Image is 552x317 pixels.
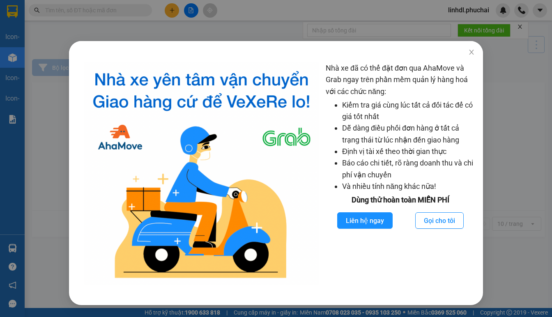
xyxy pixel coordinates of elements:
span: Gọi cho tôi [424,216,455,226]
img: logo [84,62,319,285]
li: Và nhiều tính năng khác nữa! [342,181,475,192]
li: Báo cáo chi tiết, rõ ràng doanh thu và chi phí vận chuyển [342,157,475,181]
div: Nhà xe đã có thể đặt đơn qua AhaMove và Grab ngay trên phần mềm quản lý hàng hoá với các chức năng: [326,62,475,285]
span: close [468,49,475,55]
button: Liên hệ ngay [337,212,393,229]
div: Dùng thử hoàn toàn MIỄN PHÍ [326,194,475,206]
li: Định vị tài xế theo thời gian thực [342,146,475,157]
span: Liên hệ ngay [346,216,384,226]
li: Dễ dàng điều phối đơn hàng ở tất cả trạng thái từ lúc nhận đến giao hàng [342,122,475,146]
li: Kiểm tra giá cùng lúc tất cả đối tác để có giá tốt nhất [342,99,475,123]
button: Gọi cho tôi [415,212,464,229]
button: Close [460,41,483,64]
